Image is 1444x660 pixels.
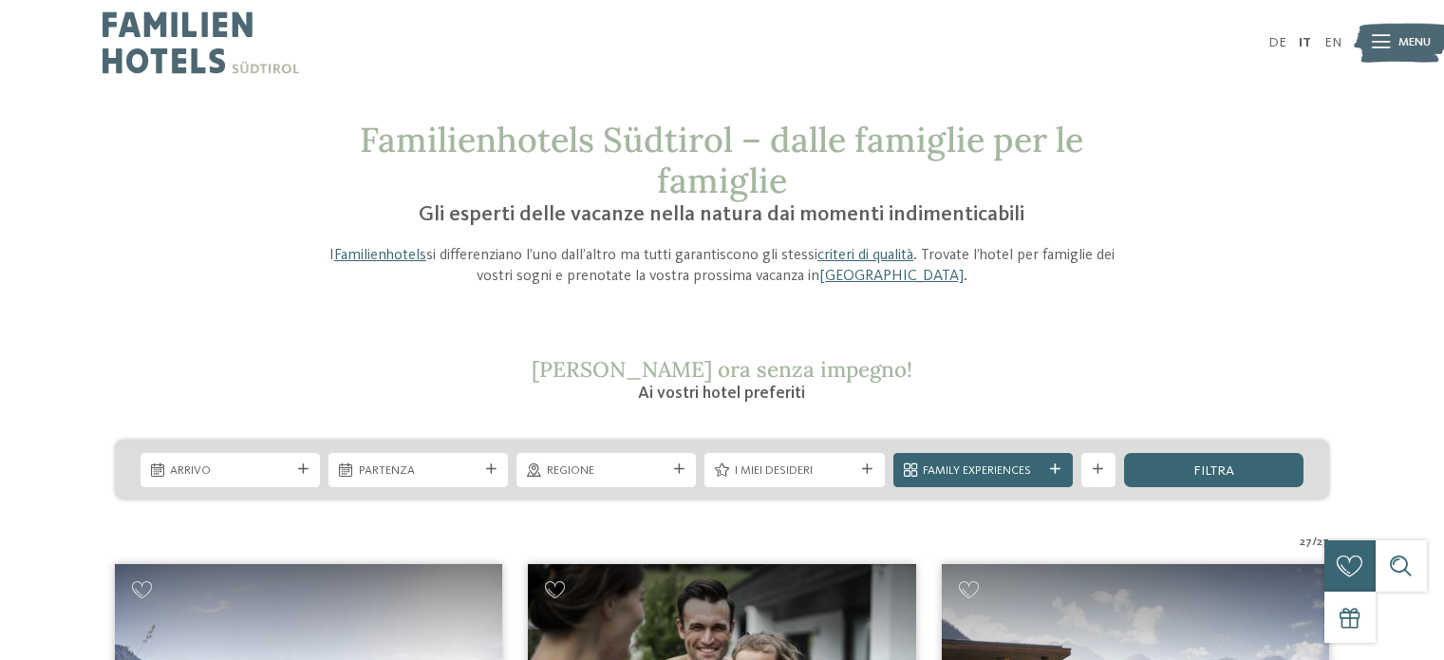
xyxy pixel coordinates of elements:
[1193,464,1234,478] span: filtra
[1300,534,1312,551] span: 27
[334,248,426,263] a: Familienhotels
[547,462,666,480] span: Regione
[1324,36,1341,49] a: EN
[1398,34,1431,51] span: Menu
[1312,534,1317,551] span: /
[1299,36,1311,49] a: IT
[819,269,964,284] a: [GEOGRAPHIC_DATA]
[735,462,854,480] span: I miei desideri
[360,118,1083,202] span: Familienhotels Südtirol – dalle famiglie per le famiglie
[923,462,1042,480] span: Family Experiences
[638,385,805,402] span: Ai vostri hotel preferiti
[359,462,478,480] span: Partenza
[532,355,912,383] span: [PERSON_NAME] ora senza impegno!
[1317,534,1329,551] span: 27
[170,462,290,480] span: Arrivo
[316,245,1129,288] p: I si differenziano l’uno dall’altro ma tutti garantiscono gli stessi . Trovate l’hotel per famigl...
[1268,36,1286,49] a: DE
[817,248,913,263] a: criteri di qualità
[419,204,1024,225] span: Gli esperti delle vacanze nella natura dai momenti indimenticabili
